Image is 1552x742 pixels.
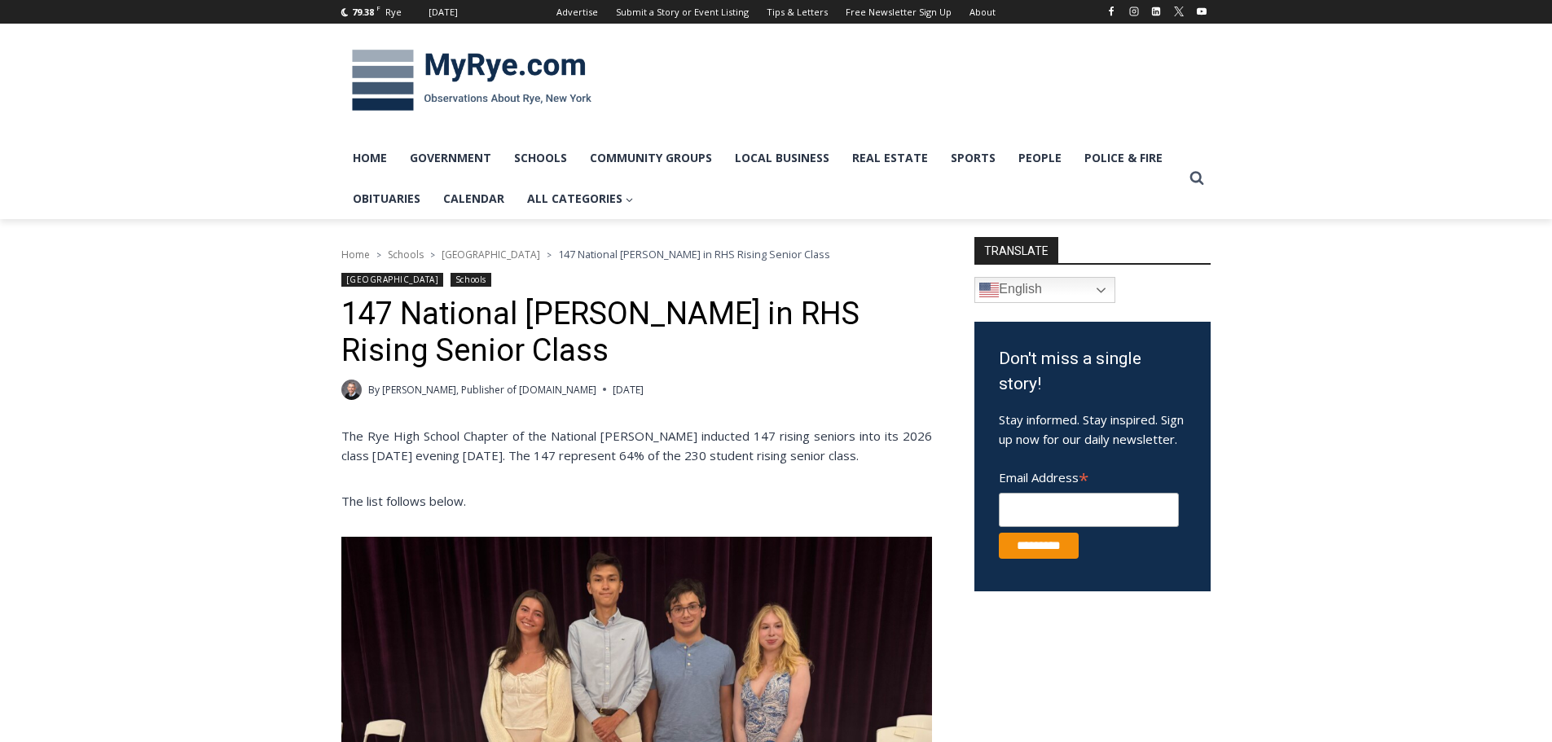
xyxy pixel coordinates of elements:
span: > [376,249,381,261]
a: YouTube [1192,2,1211,21]
a: English [974,277,1115,303]
a: Police & Fire [1073,138,1174,178]
a: Home [341,248,370,261]
p: Stay informed. Stay inspired. Sign up now for our daily newsletter. [999,410,1186,449]
a: Home [341,138,398,178]
span: > [430,249,435,261]
a: Obituaries [341,178,432,219]
img: en [979,280,999,300]
a: Schools [451,273,491,287]
nav: Breadcrumbs [341,246,932,262]
a: Facebook [1101,2,1121,21]
time: [DATE] [613,382,644,397]
a: All Categories [516,178,645,219]
span: 79.38 [352,6,374,18]
h3: Don't miss a single story! [999,346,1186,397]
p: The Rye High School Chapter of the National [PERSON_NAME] inducted 147 rising seniors into its 20... [341,426,932,465]
a: Author image [341,380,362,400]
a: Sports [939,138,1007,178]
label: Email Address [999,461,1179,490]
strong: TRANSLATE [974,237,1058,263]
a: Schools [503,138,578,178]
span: > [547,249,552,261]
a: Local Business [723,138,841,178]
a: Community Groups [578,138,723,178]
a: Calendar [432,178,516,219]
a: Instagram [1124,2,1144,21]
a: [GEOGRAPHIC_DATA] [341,273,444,287]
nav: Primary Navigation [341,138,1182,220]
div: Rye [385,5,402,20]
h1: 147 National [PERSON_NAME] in RHS Rising Senior Class [341,296,932,370]
span: All Categories [527,190,634,208]
a: Government [398,138,503,178]
a: Schools [388,248,424,261]
span: 147 National [PERSON_NAME] in RHS Rising Senior Class [558,247,830,261]
a: [GEOGRAPHIC_DATA] [442,248,540,261]
a: Linkedin [1146,2,1166,21]
p: The list follows below. [341,491,932,511]
span: By [368,382,380,397]
img: MyRye.com [341,38,602,123]
a: People [1007,138,1073,178]
button: View Search Form [1182,164,1211,193]
span: F [376,3,380,12]
a: Real Estate [841,138,939,178]
a: [PERSON_NAME], Publisher of [DOMAIN_NAME] [382,383,596,397]
a: X [1169,2,1189,21]
div: [DATE] [429,5,458,20]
